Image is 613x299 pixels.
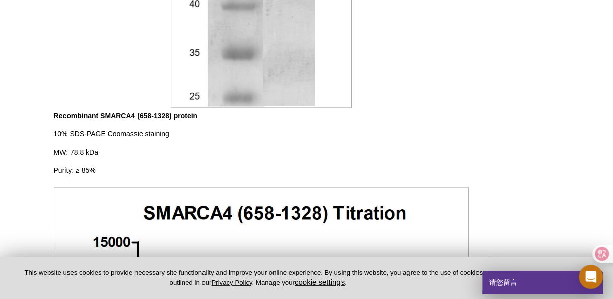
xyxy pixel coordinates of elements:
[54,111,198,119] b: Recombinant SMARCA4 (658-1328) protein
[488,271,517,294] span: 请您留言
[211,279,252,286] a: Privacy Policy
[579,265,603,289] div: Open Intercom Messenger
[16,268,500,287] p: This website uses cookies to provide necessary site functionality and improve your online experie...
[54,111,469,174] p: 10% SDS-PAGE Coomassie staining MW: 78.8 kDa Purity: ≥ 85%
[295,278,345,286] button: cookie settings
